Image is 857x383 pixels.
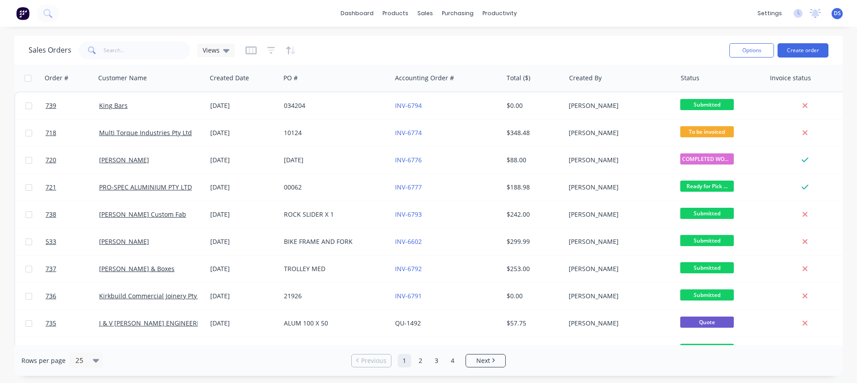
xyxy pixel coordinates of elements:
div: $253.00 [507,264,559,273]
div: [DATE] [210,210,277,219]
div: [PERSON_NAME] [569,264,668,273]
span: 737 [46,264,56,273]
ul: Pagination [348,354,509,367]
div: [PERSON_NAME] [569,101,668,110]
a: QU-1492 [395,319,421,327]
a: 718 [46,119,99,146]
span: 735 [46,319,56,328]
div: Order # [45,74,68,82]
div: Invoice status [770,74,811,82]
a: 734 [46,337,99,364]
div: settings [753,7,786,20]
div: [DATE] [210,101,277,110]
div: [DATE] [284,156,383,165]
a: INV-6776 [395,156,422,164]
a: Page 2 [414,354,427,367]
a: INV-6792 [395,264,422,273]
div: PO # [283,74,298,82]
a: INV-6794 [395,101,422,110]
a: Page 1 is your current page [398,354,411,367]
a: Page 4 [446,354,459,367]
span: 533 [46,237,56,246]
div: BIKE FRAME AND FORK [284,237,383,246]
span: Submitted [680,208,734,219]
a: INV-6602 [395,237,422,246]
span: Submitted [680,235,734,246]
div: [PERSON_NAME] [569,319,668,328]
div: productivity [478,7,521,20]
a: Next page [466,356,505,365]
div: [DATE] [210,264,277,273]
a: 739 [46,92,99,119]
div: 10124 [284,128,383,137]
div: [DATE] [210,292,277,301]
a: INV-6793 [395,210,422,218]
a: Previous page [352,356,391,365]
a: 720 [46,147,99,173]
div: ALUM 100 X 50 [284,319,383,328]
span: Views [203,45,220,55]
div: [PERSON_NAME] [569,183,668,192]
span: DS [834,9,841,17]
div: sales [413,7,437,20]
div: Status [681,74,699,82]
span: Previous [361,356,387,365]
span: Quote [680,317,734,328]
a: Kirkbuild Commercial Joinery Pty Ltd [99,292,208,300]
span: Submitted [680,99,734,110]
div: $242.00 [507,210,559,219]
span: 720 [46,156,56,165]
div: [PERSON_NAME] [569,292,668,301]
div: [DATE] [210,237,277,246]
span: 718 [46,128,56,137]
span: Submitted [680,344,734,355]
a: 533 [46,228,99,255]
div: [DATE] [210,319,277,328]
div: Total ($) [507,74,530,82]
div: [PERSON_NAME] [569,156,668,165]
a: King Bars [99,101,128,110]
span: 739 [46,101,56,110]
a: [PERSON_NAME] [99,156,149,164]
input: Search... [104,41,191,59]
button: Options [729,43,774,58]
div: [DATE] [210,156,277,165]
div: [PERSON_NAME] [569,210,668,219]
div: [DATE] [210,128,277,137]
div: $299.99 [507,237,559,246]
a: [PERSON_NAME] [99,237,149,246]
a: Multi Torque Industries Pty Ltd [99,128,192,137]
div: [DATE] [210,183,277,192]
div: Customer Name [98,74,147,82]
h1: Sales Orders [29,46,71,54]
a: 736 [46,283,99,309]
a: PRO-SPEC ALUMINIUM PTY LTD [99,183,192,191]
div: [PERSON_NAME] [569,128,668,137]
span: Rows per page [21,356,66,365]
div: purchasing [437,7,478,20]
div: ROCK SLIDER X 1 [284,210,383,219]
div: $348.48 [507,128,559,137]
span: To be invoiced [680,126,734,137]
a: J & V [PERSON_NAME] ENGINEERING [99,319,208,327]
div: Created By [569,74,602,82]
div: Accounting Order # [395,74,454,82]
div: 00062 [284,183,383,192]
div: 21926 [284,292,383,301]
a: 735 [46,310,99,337]
a: 737 [46,255,99,282]
div: $0.00 [507,292,559,301]
div: 034204 [284,101,383,110]
div: products [378,7,413,20]
div: Created Date [210,74,249,82]
button: Create order [778,43,828,58]
a: INV-6777 [395,183,422,191]
span: 738 [46,210,56,219]
a: 738 [46,201,99,228]
div: [PERSON_NAME] [569,237,668,246]
a: INV-6774 [395,128,422,137]
span: COMPLETED WORKS [680,153,734,165]
div: $57.75 [507,319,559,328]
span: 721 [46,183,56,192]
span: Ready for Pick ... [680,181,734,192]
